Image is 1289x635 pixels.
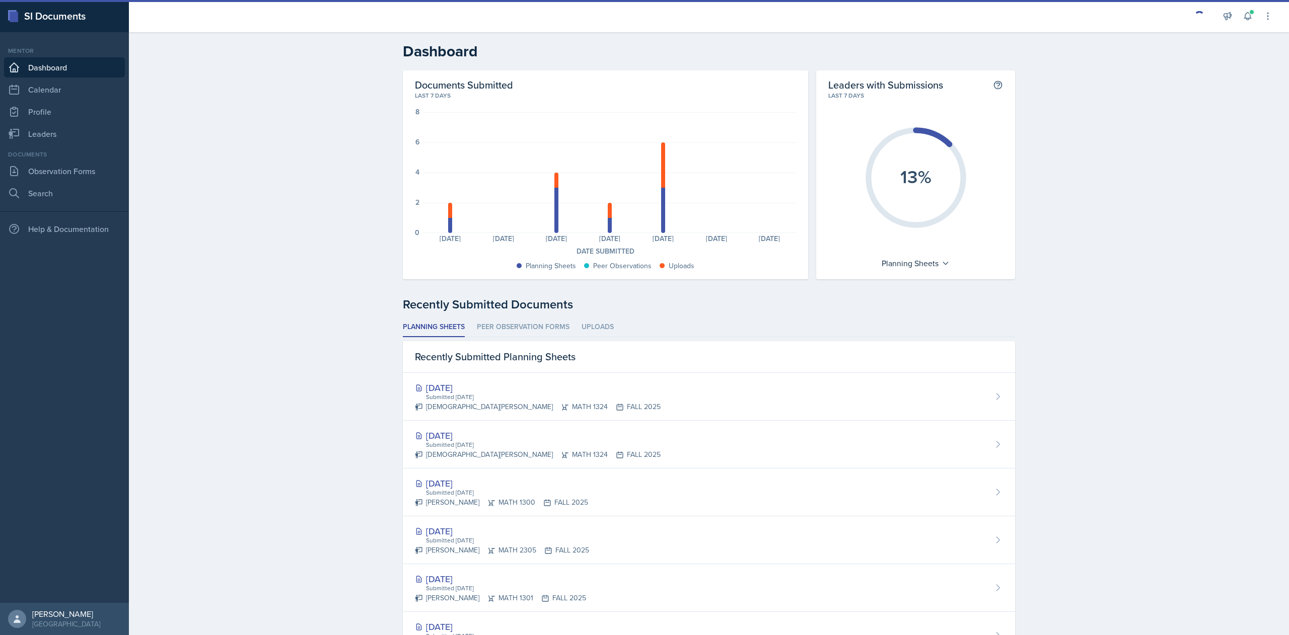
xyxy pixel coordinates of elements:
[415,497,588,508] div: [PERSON_NAME] MATH 1300 FALL 2025
[477,317,569,337] li: Peer Observation Forms
[425,440,661,449] div: Submitted [DATE]
[526,261,576,271] div: Planning Sheets
[425,488,588,497] div: Submitted [DATE]
[530,235,584,242] div: [DATE]
[415,572,586,586] div: [DATE]
[415,229,419,236] div: 0
[415,381,661,394] div: [DATE]
[403,42,1015,60] h2: Dashboard
[636,235,690,242] div: [DATE]
[415,402,661,412] div: [DEMOGRAPHIC_DATA][PERSON_NAME] MATH 1324 FALL 2025
[743,235,797,242] div: [DATE]
[403,373,1015,421] a: [DATE] Submitted [DATE] [DEMOGRAPHIC_DATA][PERSON_NAME]MATH 1324FALL 2025
[4,57,125,77] a: Dashboard
[669,261,694,271] div: Uploads
[828,91,1003,100] div: Last 7 days
[4,46,125,55] div: Mentor
[415,449,661,460] div: [DEMOGRAPHIC_DATA][PERSON_NAME] MATH 1324 FALL 2025
[423,235,477,242] div: [DATE]
[415,138,419,145] div: 6
[415,246,796,257] div: Date Submitted
[4,183,125,203] a: Search
[477,235,530,242] div: [DATE]
[582,317,614,337] li: Uploads
[415,91,796,100] div: Last 7 days
[415,199,419,206] div: 2
[690,235,743,242] div: [DATE]
[403,564,1015,612] a: [DATE] Submitted [DATE] [PERSON_NAME]MATH 1301FALL 2025
[403,421,1015,468] a: [DATE] Submitted [DATE] [DEMOGRAPHIC_DATA][PERSON_NAME]MATH 1324FALL 2025
[415,108,419,115] div: 8
[415,477,588,490] div: [DATE]
[415,545,589,555] div: [PERSON_NAME] MATH 2305 FALL 2025
[4,124,125,144] a: Leaders
[415,593,586,603] div: [PERSON_NAME] MATH 1301 FALL 2025
[425,584,586,593] div: Submitted [DATE]
[415,429,661,442] div: [DATE]
[4,80,125,100] a: Calendar
[415,78,796,91] h2: Documents Submitted
[4,219,125,239] div: Help & Documentation
[583,235,636,242] div: [DATE]
[900,164,932,190] text: 13%
[403,317,465,337] li: Planning Sheets
[403,468,1015,516] a: [DATE] Submitted [DATE] [PERSON_NAME]MATH 1300FALL 2025
[403,341,1015,373] div: Recently Submitted Planning Sheets
[4,150,125,159] div: Documents
[415,169,419,176] div: 4
[593,261,652,271] div: Peer Observations
[877,255,955,271] div: Planning Sheets
[828,78,943,91] h2: Leaders with Submissions
[4,161,125,181] a: Observation Forms
[32,609,100,619] div: [PERSON_NAME]
[415,524,589,538] div: [DATE]
[32,619,100,629] div: [GEOGRAPHIC_DATA]
[425,392,661,402] div: Submitted [DATE]
[403,295,1015,313] div: Recently Submitted Documents
[4,102,125,122] a: Profile
[415,620,586,633] div: [DATE]
[425,536,589,545] div: Submitted [DATE]
[403,516,1015,564] a: [DATE] Submitted [DATE] [PERSON_NAME]MATH 2305FALL 2025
